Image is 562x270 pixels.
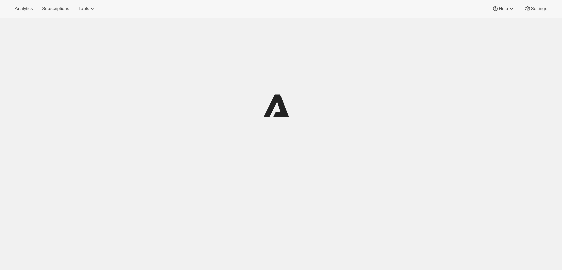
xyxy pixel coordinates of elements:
[11,4,37,13] button: Analytics
[488,4,519,13] button: Help
[520,4,551,13] button: Settings
[531,6,547,11] span: Settings
[78,6,89,11] span: Tools
[499,6,508,11] span: Help
[38,4,73,13] button: Subscriptions
[15,6,33,11] span: Analytics
[42,6,69,11] span: Subscriptions
[74,4,100,13] button: Tools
